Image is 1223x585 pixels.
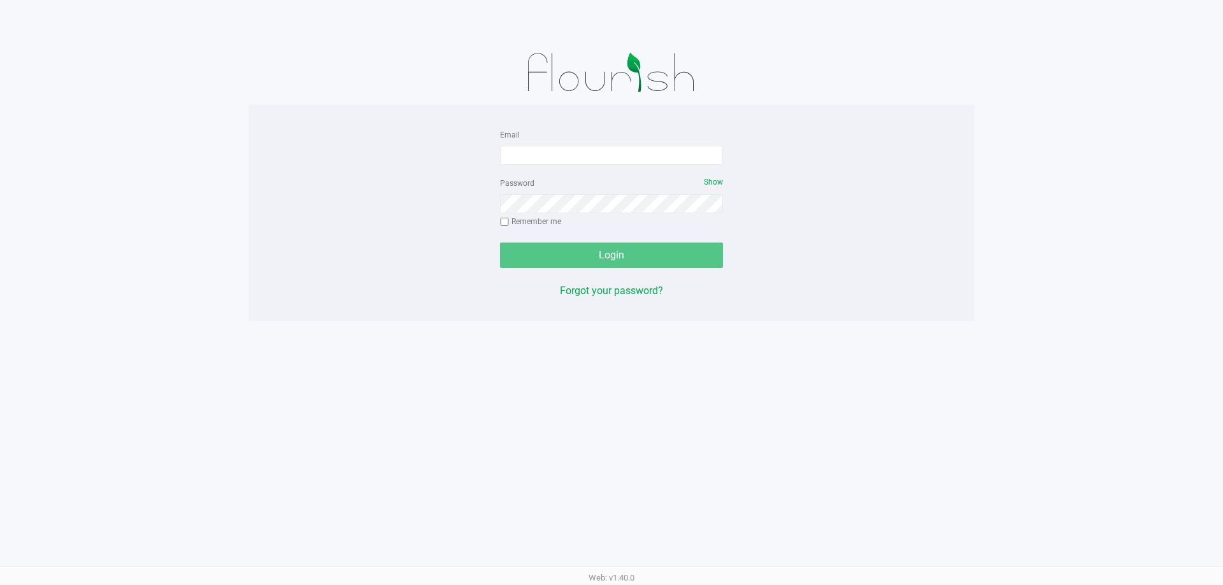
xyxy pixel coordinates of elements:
button: Forgot your password? [560,283,663,299]
span: Web: v1.40.0 [589,573,634,582]
label: Email [500,129,520,141]
label: Remember me [500,216,561,227]
input: Remember me [500,218,509,227]
span: Show [704,178,723,187]
label: Password [500,178,534,189]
